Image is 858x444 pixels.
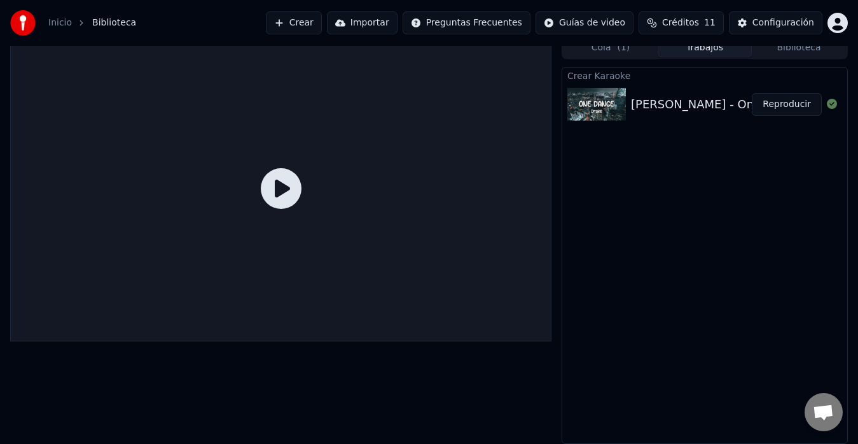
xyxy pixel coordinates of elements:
button: Guías de video [536,11,633,34]
span: 11 [704,17,716,29]
button: Preguntas Frecuentes [403,11,530,34]
div: Crear Karaoke [562,68,847,83]
span: ( 1 ) [617,41,630,54]
span: Créditos [662,17,699,29]
a: Inicio [48,17,72,29]
span: Biblioteca [92,17,136,29]
button: Créditos11 [639,11,724,34]
button: Crear [266,11,322,34]
button: Importar [327,11,398,34]
nav: breadcrumb [48,17,136,29]
button: Configuración [729,11,822,34]
button: Reproducir [752,93,822,116]
a: Chat abierto [805,393,843,431]
button: Biblioteca [752,39,846,57]
div: Configuración [752,17,814,29]
img: youka [10,10,36,36]
button: Cola [564,39,658,57]
button: Trabajos [658,39,752,57]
